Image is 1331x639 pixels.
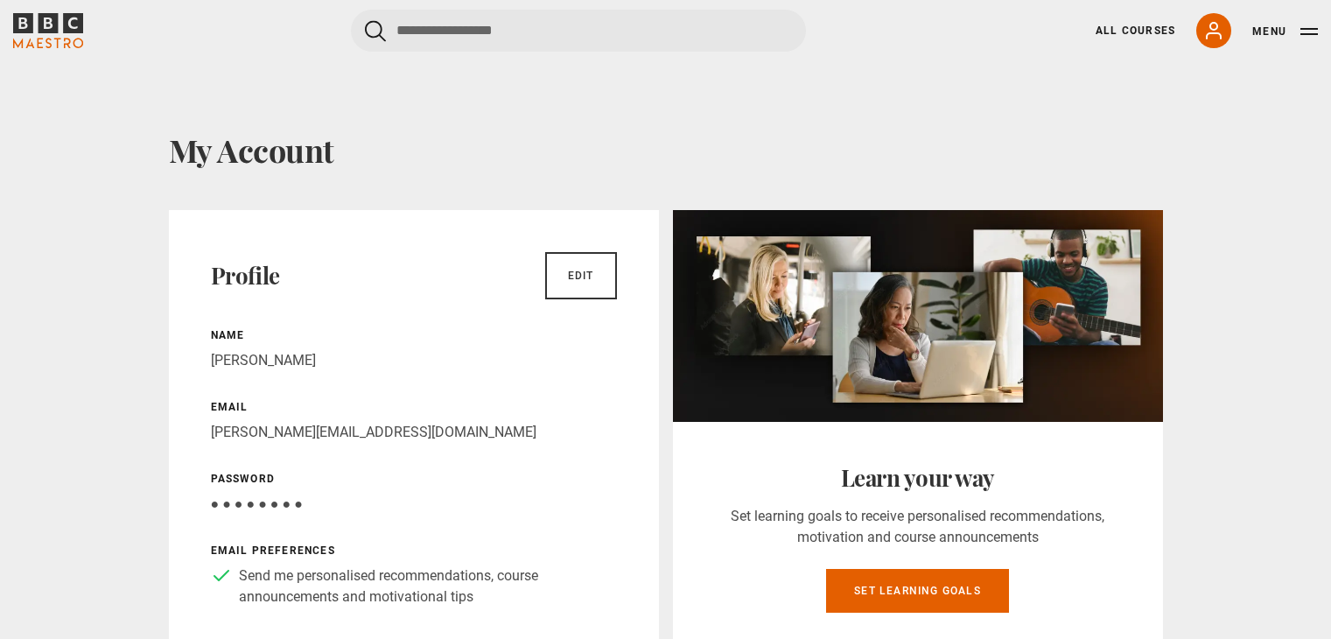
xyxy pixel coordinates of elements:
svg: BBC Maestro [13,13,83,48]
p: Set learning goals to receive personalised recommendations, motivation and course announcements [715,506,1121,548]
h1: My Account [169,131,1163,168]
input: Search [351,10,806,52]
p: [PERSON_NAME][EMAIL_ADDRESS][DOMAIN_NAME] [211,422,617,443]
a: Set learning goals [826,569,1009,613]
h2: Learn your way [715,464,1121,492]
a: All Courses [1096,23,1175,39]
a: Edit [545,252,617,299]
p: Email preferences [211,543,617,558]
p: Password [211,471,617,487]
p: Email [211,399,617,415]
p: Name [211,327,617,343]
span: ● ● ● ● ● ● ● ● [211,495,303,512]
button: Submit the search query [365,20,386,42]
p: [PERSON_NAME] [211,350,617,371]
h2: Profile [211,262,280,290]
button: Toggle navigation [1252,23,1318,40]
p: Send me personalised recommendations, course announcements and motivational tips [239,565,617,607]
